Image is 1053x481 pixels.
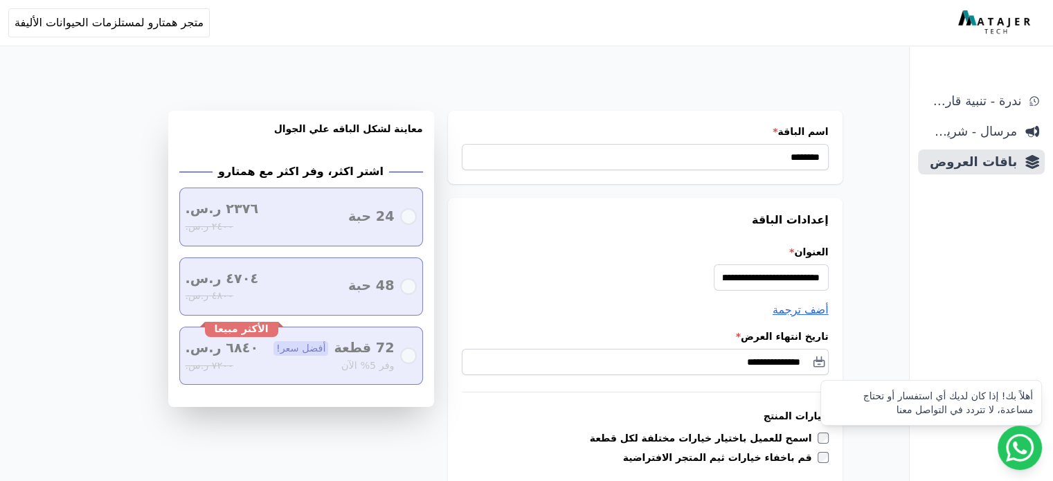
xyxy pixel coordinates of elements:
div: الأكثر مبيعا [205,322,278,337]
label: اسم الباقة [462,125,829,138]
span: 72 قطعة [334,338,394,359]
h2: اشتر اكثر، وفر اكثر مع همتارو [218,163,384,180]
label: اسمح للعميل باختيار خيارات مختلفة لكل قطعة [590,431,818,445]
span: وفر 5% الآن [341,359,395,374]
button: متجر همتارو لمستلزمات الحيوانات الأليفة [8,8,210,37]
label: تاريخ انتهاء العرض [462,329,829,343]
span: ندرة - تنبية قارب علي النفاذ [924,91,1021,111]
h3: خيارات المنتج [462,409,829,423]
span: ٤٧٠٤ ر.س. [186,269,259,289]
span: ٢٣٧٦ ر.س. [186,199,259,219]
span: متجر همتارو لمستلزمات الحيوانات الأليفة [15,15,204,31]
span: ٦٨٤٠ ر.س. [186,338,259,359]
button: أضف ترجمة [773,302,829,318]
span: ٤٨٠٠ ر.س. [186,289,233,304]
span: 24 حبة [348,207,395,227]
label: العنوان [462,245,829,259]
img: MatajerTech Logo [958,10,1034,35]
span: مرسال - شريط دعاية [924,122,1017,141]
label: قم باخفاء خيارات ثيم المتجر الافتراضية [623,451,818,464]
span: أضف ترجمة [773,303,829,316]
span: باقات العروض [924,152,1017,172]
span: أفضل سعر! [273,341,329,356]
span: ٧٢٠٠ ر.س. [186,359,233,374]
h3: إعدادات الباقة [462,212,829,228]
h3: معاينة لشكل الباقه علي الجوال [179,122,423,152]
span: ٢٤٠٠ ر.س. [186,219,233,235]
span: 48 حبة [348,276,395,296]
div: أهلاً بك! إذا كان لديك أي استفسار أو تحتاج مساعدة، لا تتردد في التواصل معنا [829,389,1033,417]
